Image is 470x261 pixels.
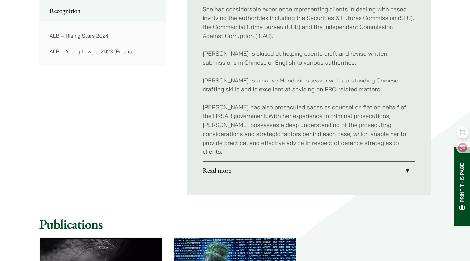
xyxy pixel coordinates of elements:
[203,49,415,67] p: [PERSON_NAME] is skilled at helping clients draft and revise written submissions in Chinese or En...
[203,103,415,156] p: [PERSON_NAME] has also prosecuted cases as counsel on fiat on behalf of the HKSAR government. Wit...
[50,48,155,55] p: ALB – Young Lawyer 2023 (Finalist)
[203,76,415,94] p: [PERSON_NAME] is a native Mandarin speaker with outstanding Chinese drafting skills and is excell...
[203,5,415,40] p: She has considerable experience representing clients in dealing with cases involving the authorit...
[39,216,431,232] h2: Publications
[203,162,415,179] a: Read more
[50,7,155,15] h2: Recognition
[50,32,155,40] p: ALB – Rising Stars 2024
